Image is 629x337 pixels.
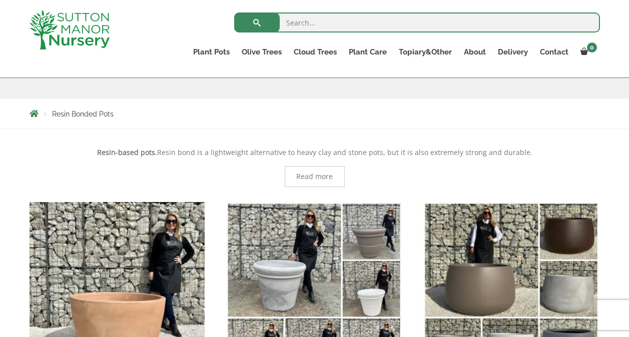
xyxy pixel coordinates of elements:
[587,42,597,52] span: 0
[534,45,574,59] a: Contact
[296,173,333,180] span: Read more
[393,45,458,59] a: Topiary&Other
[236,45,288,59] a: Olive Trees
[30,109,600,117] nav: Breadcrumbs
[234,12,600,32] input: Search...
[52,110,114,118] span: Resin Bonded Pots
[187,45,236,59] a: Plant Pots
[574,45,600,59] a: 0
[30,146,600,158] p: Resin bond is a lightweight alternative to heavy clay and stone pots, but it is also extremely st...
[343,45,393,59] a: Plant Care
[458,45,492,59] a: About
[97,147,157,157] strong: Resin-based pots.
[288,45,343,59] a: Cloud Trees
[492,45,534,59] a: Delivery
[30,10,110,49] img: logo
